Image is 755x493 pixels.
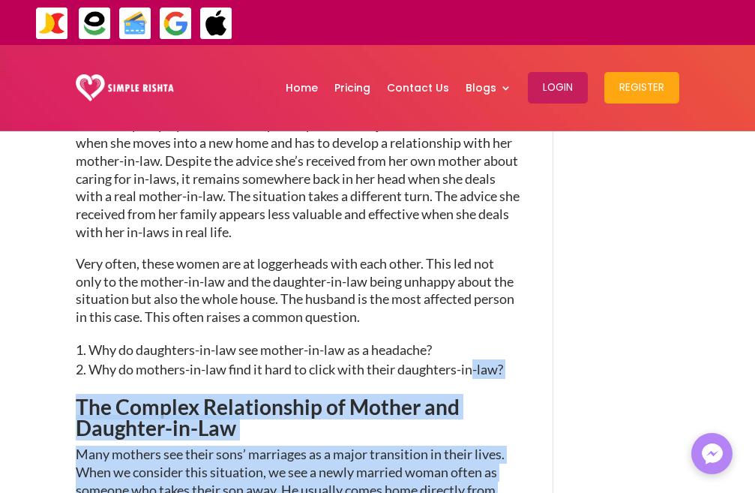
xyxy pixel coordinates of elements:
[35,7,69,41] img: JazzCash-icon
[387,49,449,127] a: Contact Us
[466,49,511,127] a: Blogs
[159,7,193,41] img: GooglePay-icon
[76,255,520,340] p: Very often, these women are at loggerheads with each other. This led not only to the mother-in-la...
[604,72,679,104] button: Register
[334,49,370,127] a: Pricing
[528,49,588,127] a: Login
[697,439,727,469] img: Messenger
[76,98,520,254] p: The relationship between mothers-in-law and daughters-in-law is the most beautiful yet spicy. It ...
[118,7,152,41] img: Credit Cards
[199,7,233,41] img: ApplePay-icon
[76,340,520,359] li: Why do daughters-in-law see mother-in-law as a headache?
[76,359,520,379] li: Why do mothers-in-law find it hard to click with their daughters-in-law?
[604,49,679,127] a: Register
[78,7,112,41] img: EasyPaisa-icon
[76,394,460,440] strong: The Complex Relationship of Mother and Daughter-in-Law
[286,49,318,127] a: Home
[528,72,588,104] button: Login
